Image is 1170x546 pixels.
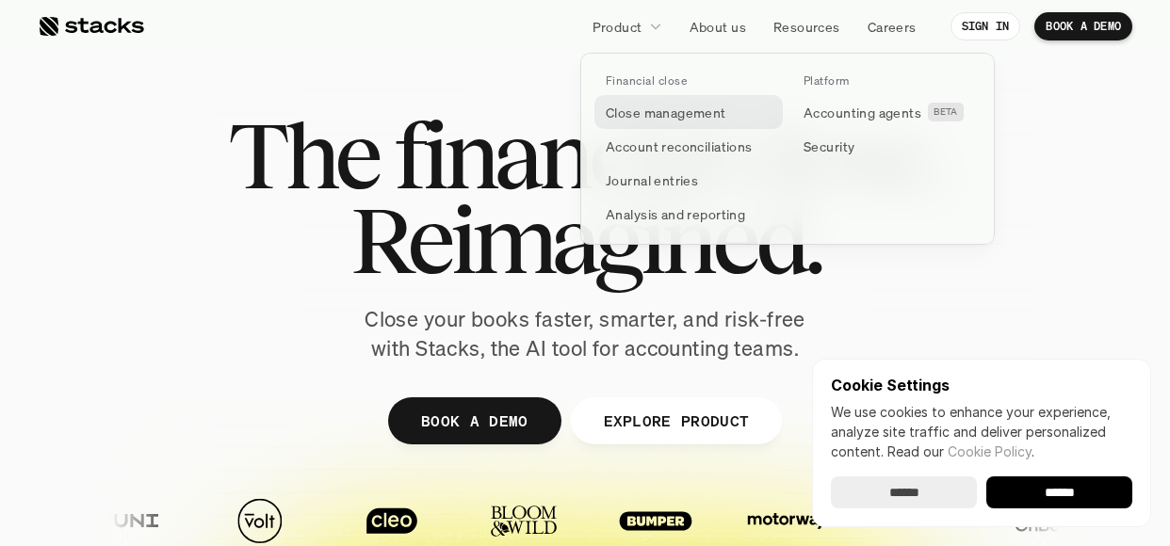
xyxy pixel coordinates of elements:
h2: BETA [934,106,958,118]
p: Journal entries [606,170,698,190]
p: EXPLORE PRODUCT [603,407,749,434]
a: Privacy Policy [222,436,305,449]
a: Analysis and reporting [594,197,783,231]
a: Account reconciliations [594,129,783,163]
a: Accounting agentsBETA [792,95,981,129]
span: The [228,113,378,198]
p: Platform [804,74,850,88]
p: BOOK A DEMO [1046,20,1121,33]
a: Journal entries [594,163,783,197]
a: Resources [762,9,852,43]
a: Cookie Policy [948,443,1032,459]
p: Close management [606,103,726,122]
a: BOOK A DEMO [388,397,561,444]
p: BOOK A DEMO [421,407,528,434]
span: Read our . [887,443,1034,459]
p: Resources [773,17,840,37]
p: Financial close [606,74,687,88]
p: Security [804,136,854,156]
a: Close management [594,95,783,129]
p: Product [593,17,642,37]
a: BOOK A DEMO [1034,12,1132,40]
p: SIGN IN [962,20,1010,33]
a: About us [678,9,757,43]
p: Close your books faster, smarter, and risk-free with Stacks, the AI tool for accounting teams. [349,305,821,363]
a: Security [792,129,981,163]
p: About us [690,17,746,37]
a: EXPLORE PRODUCT [570,397,782,444]
p: Account reconciliations [606,136,753,156]
a: SIGN IN [951,12,1021,40]
span: Reimagined. [350,198,821,282]
p: Cookie Settings [831,377,1132,393]
p: Accounting agents [804,103,921,122]
p: We use cookies to enhance your experience, analyze site traffic and deliver personalized content. [831,402,1132,461]
p: Careers [868,17,917,37]
span: financial [394,113,719,198]
p: Analysis and reporting [606,204,745,224]
a: Careers [856,9,928,43]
